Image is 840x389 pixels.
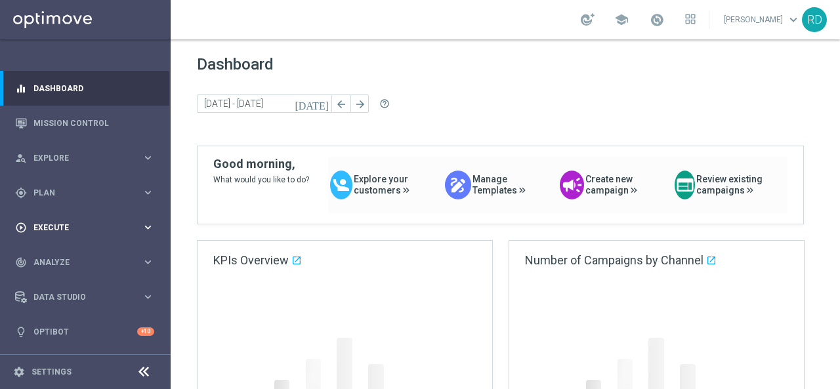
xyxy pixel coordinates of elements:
[33,293,142,301] span: Data Studio
[142,186,154,199] i: keyboard_arrow_right
[33,189,142,197] span: Plan
[786,12,801,27] span: keyboard_arrow_down
[15,152,142,164] div: Explore
[14,257,155,268] button: track_changes Analyze keyboard_arrow_right
[33,154,142,162] span: Explore
[15,222,27,234] i: play_circle_outline
[14,118,155,129] button: Mission Control
[14,188,155,198] button: gps_fixed Plan keyboard_arrow_right
[614,12,629,27] span: school
[14,222,155,233] button: play_circle_outline Execute keyboard_arrow_right
[15,83,27,94] i: equalizer
[13,366,25,378] i: settings
[15,71,154,106] div: Dashboard
[15,187,27,199] i: gps_fixed
[142,221,154,234] i: keyboard_arrow_right
[14,292,155,302] button: Data Studio keyboard_arrow_right
[31,368,72,376] a: Settings
[137,327,154,336] div: +10
[142,291,154,303] i: keyboard_arrow_right
[142,256,154,268] i: keyboard_arrow_right
[15,106,154,140] div: Mission Control
[142,152,154,164] i: keyboard_arrow_right
[15,291,142,303] div: Data Studio
[14,327,155,337] button: lightbulb Optibot +10
[15,222,142,234] div: Execute
[15,326,27,338] i: lightbulb
[15,256,27,268] i: track_changes
[15,152,27,164] i: person_search
[33,224,142,232] span: Execute
[723,10,802,30] a: [PERSON_NAME]keyboard_arrow_down
[33,258,142,266] span: Analyze
[802,7,827,32] div: RD
[33,106,154,140] a: Mission Control
[15,256,142,268] div: Analyze
[15,187,142,199] div: Plan
[14,153,155,163] button: person_search Explore keyboard_arrow_right
[33,71,154,106] a: Dashboard
[33,314,137,349] a: Optibot
[15,314,154,349] div: Optibot
[14,83,155,94] button: equalizer Dashboard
